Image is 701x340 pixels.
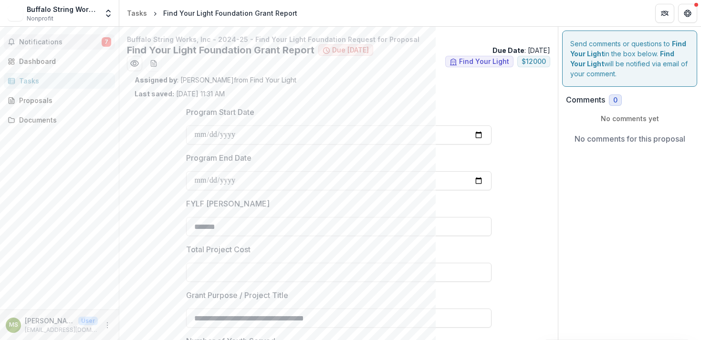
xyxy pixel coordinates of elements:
[123,6,151,20] a: Tasks
[4,73,115,89] a: Tasks
[135,89,225,99] p: [DATE] 11:31 AM
[4,53,115,69] a: Dashboard
[613,96,617,104] span: 0
[27,14,53,23] span: Nonprofit
[459,58,509,66] span: Find Your Light
[332,46,369,54] span: Due [DATE]
[127,34,550,44] p: Buffalo String Works, Inc - 2024-25 - Find Your Light Foundation Request for Proposal
[19,56,107,66] div: Dashboard
[127,8,147,18] div: Tasks
[102,4,115,23] button: Open entity switcher
[4,112,115,128] a: Documents
[492,45,550,55] p: : [DATE]
[492,46,524,54] strong: Due Date
[25,316,74,326] p: [PERSON_NAME]
[575,133,685,144] p: No comments for this proposal
[135,90,174,98] strong: Last saved:
[186,198,270,209] p: FYLF [PERSON_NAME]
[135,76,177,84] strong: Assigned by
[19,38,102,46] span: Notifications
[186,289,288,301] p: Grant Purpose / Project Title
[186,244,251,255] p: Total Project Cost
[127,44,314,56] h2: Find Your Light Foundation Grant Report
[566,95,605,104] h2: Comments
[27,4,98,14] div: Buffalo String Works, Inc
[102,319,113,331] button: More
[123,6,301,20] nav: breadcrumb
[4,93,115,108] a: Proposals
[522,58,546,66] span: $ 12000
[655,4,674,23] button: Partners
[4,34,115,50] button: Notifications7
[562,31,697,87] div: Send comments or questions to in the box below. will be notified via email of your comment.
[25,326,98,334] p: [EMAIL_ADDRESS][DOMAIN_NAME]
[678,4,697,23] button: Get Help
[8,6,23,21] img: Buffalo String Works, Inc
[146,56,161,71] button: download-word-button
[19,95,107,105] div: Proposals
[186,106,254,118] p: Program Start Date
[102,37,111,47] span: 7
[186,152,251,164] p: Program End Date
[78,317,98,325] p: User
[9,322,18,328] div: Melinda Smith
[163,8,297,18] div: Find Your Light Foundation Grant Report
[19,115,107,125] div: Documents
[566,113,693,124] p: No comments yet
[19,76,107,86] div: Tasks
[135,75,543,85] p: : [PERSON_NAME] from Find Your Light
[127,56,142,71] button: Preview 794cfa92-614a-4f15-b1a7-011ace9087a3.pdf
